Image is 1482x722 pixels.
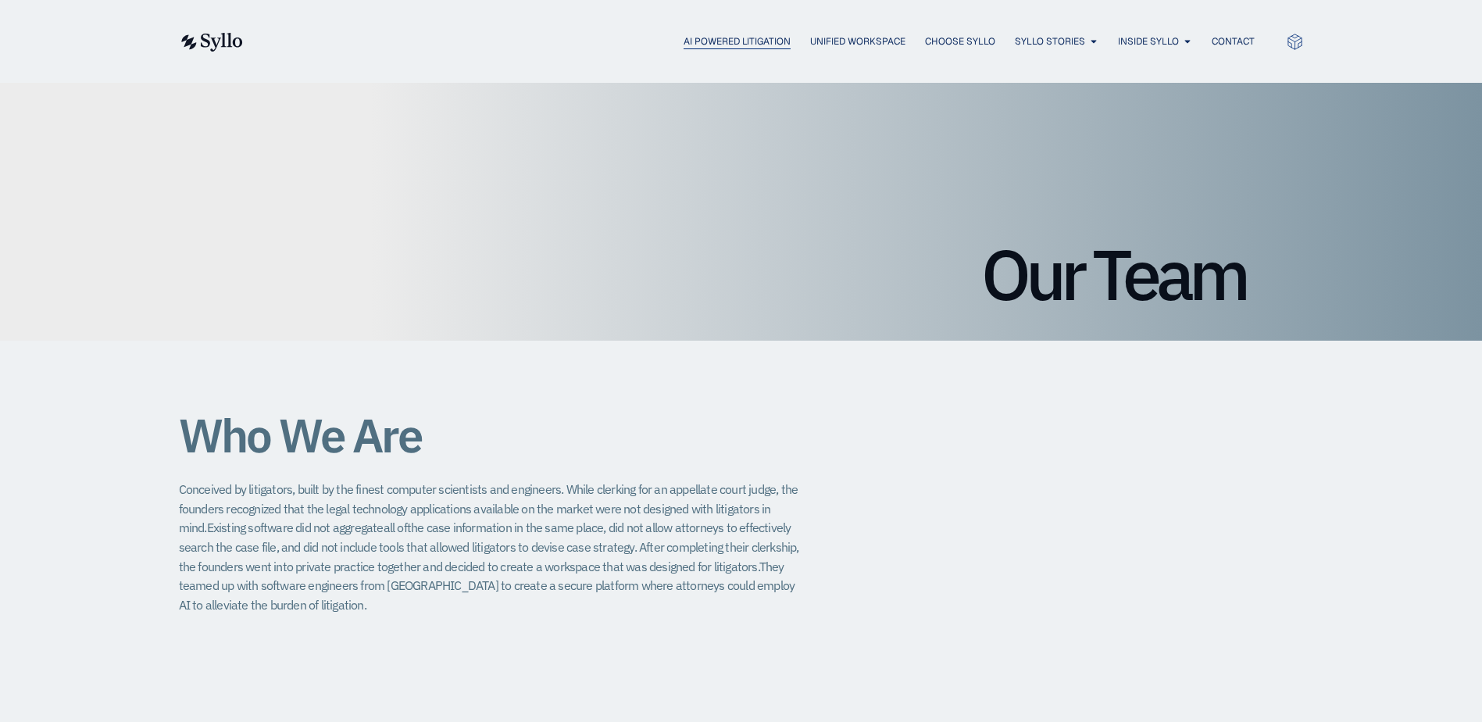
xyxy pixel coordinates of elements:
a: Contact [1212,34,1255,48]
a: Syllo Stories [1015,34,1085,48]
a: Unified Workspace [810,34,905,48]
div: Menu Toggle [274,34,1255,49]
nav: Menu [274,34,1255,49]
a: Choose Syllo [925,34,995,48]
span: all of [384,520,407,535]
span: Conceived by litigators, built by the finest computer scientists and engineers. While clerking fo... [179,481,798,535]
span: the case information in the same place, did not allow attorneys to effectively search the case fi... [179,520,791,555]
span: Existing software did not aggregate [207,520,384,535]
a: Inside Syllo [1118,34,1179,48]
h1: Who We Are [179,409,804,461]
h1: Our Team [237,239,1245,309]
span: After completing their clerkship, the founders went into private practice together and decided to... [179,539,799,574]
img: syllo [179,33,243,52]
a: AI Powered Litigation [684,34,791,48]
span: They teamed up with software engineers from [GEOGRAPHIC_DATA] to create a secure platform where a... [179,559,795,613]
